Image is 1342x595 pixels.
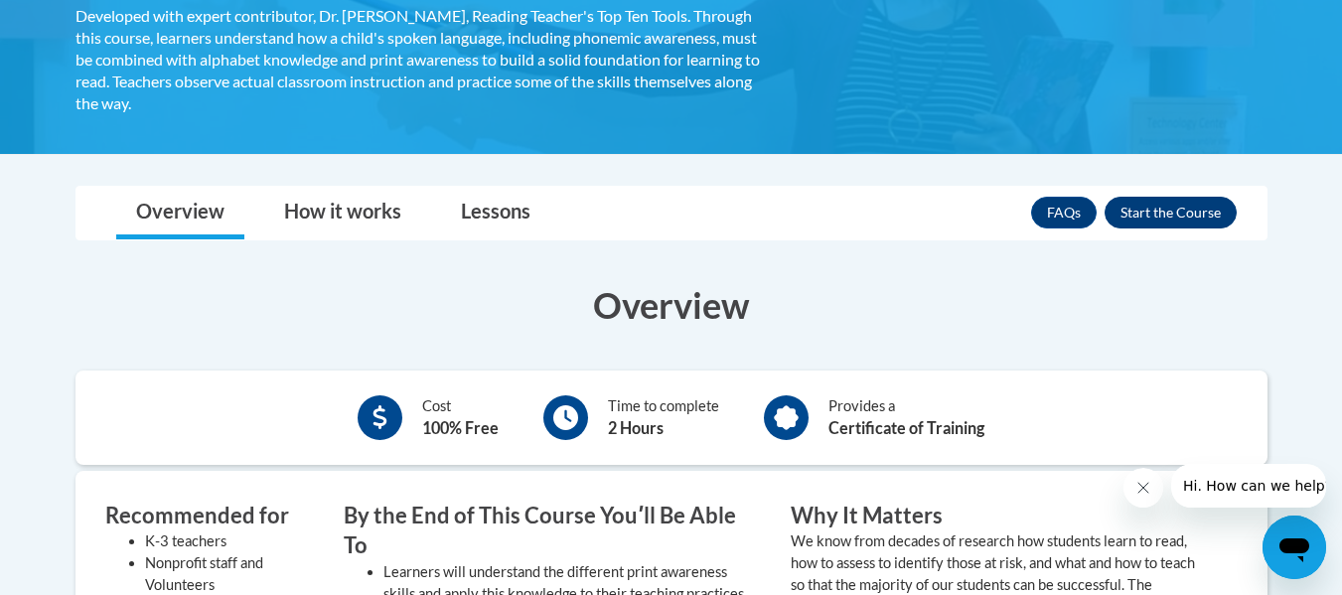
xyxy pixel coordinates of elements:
h3: Overview [75,280,1267,330]
h3: Why It Matters [791,501,1208,531]
h3: By the End of This Course Youʹll Be Able To [344,501,761,562]
a: Overview [116,187,244,239]
div: Developed with expert contributor, Dr. [PERSON_NAME], Reading Teacher's Top Ten Tools. Through th... [75,5,761,114]
li: K-3 teachers [145,530,314,552]
b: 2 Hours [608,418,664,437]
iframe: Button to launch messaging window [1263,516,1326,579]
div: Provides a [828,395,984,440]
h3: Recommended for [105,501,314,531]
a: Lessons [441,187,550,239]
div: Cost [422,395,499,440]
b: Certificate of Training [828,418,984,437]
iframe: Close message [1123,468,1163,508]
button: Enroll [1105,197,1237,228]
a: FAQs [1031,197,1097,228]
a: How it works [264,187,421,239]
b: 100% Free [422,418,499,437]
span: Hi. How can we help? [12,14,161,30]
iframe: Message from company [1171,464,1326,508]
div: Time to complete [608,395,719,440]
